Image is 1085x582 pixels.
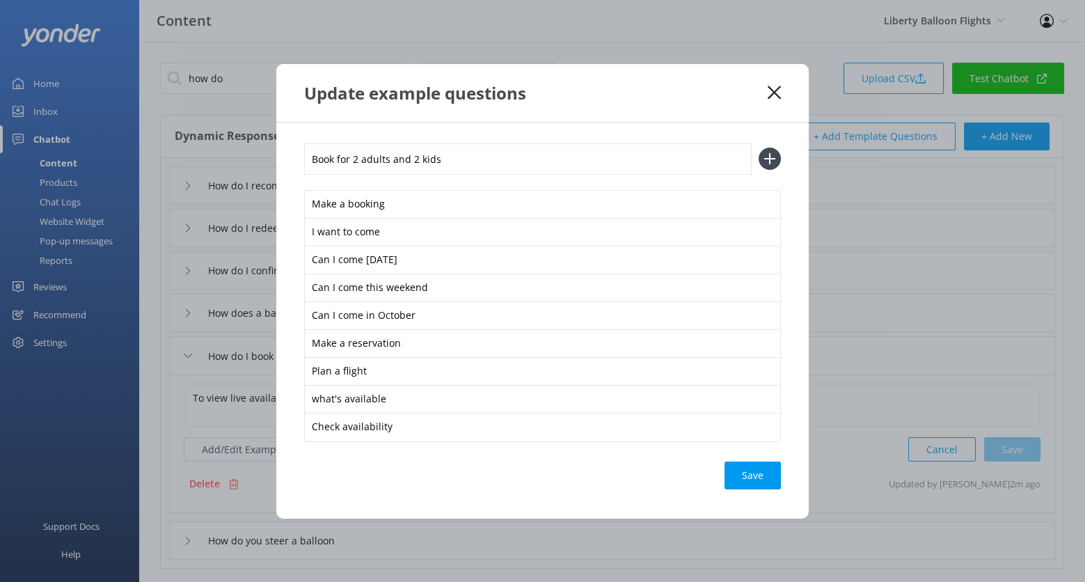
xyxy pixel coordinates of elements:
[768,86,781,100] button: Close
[304,413,781,442] div: Check availability
[304,301,781,331] div: Can I come in October
[304,81,768,104] div: Update example questions
[304,329,781,359] div: Make a reservation
[724,462,781,489] button: Save
[304,218,781,247] div: I want to come
[304,246,781,275] div: Can I come [DATE]
[304,385,781,414] div: what's available
[304,190,781,219] div: Make a booking
[304,357,781,386] div: Plan a flight
[304,143,752,175] input: Add customer expression
[304,274,781,303] div: Can I come this weekend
